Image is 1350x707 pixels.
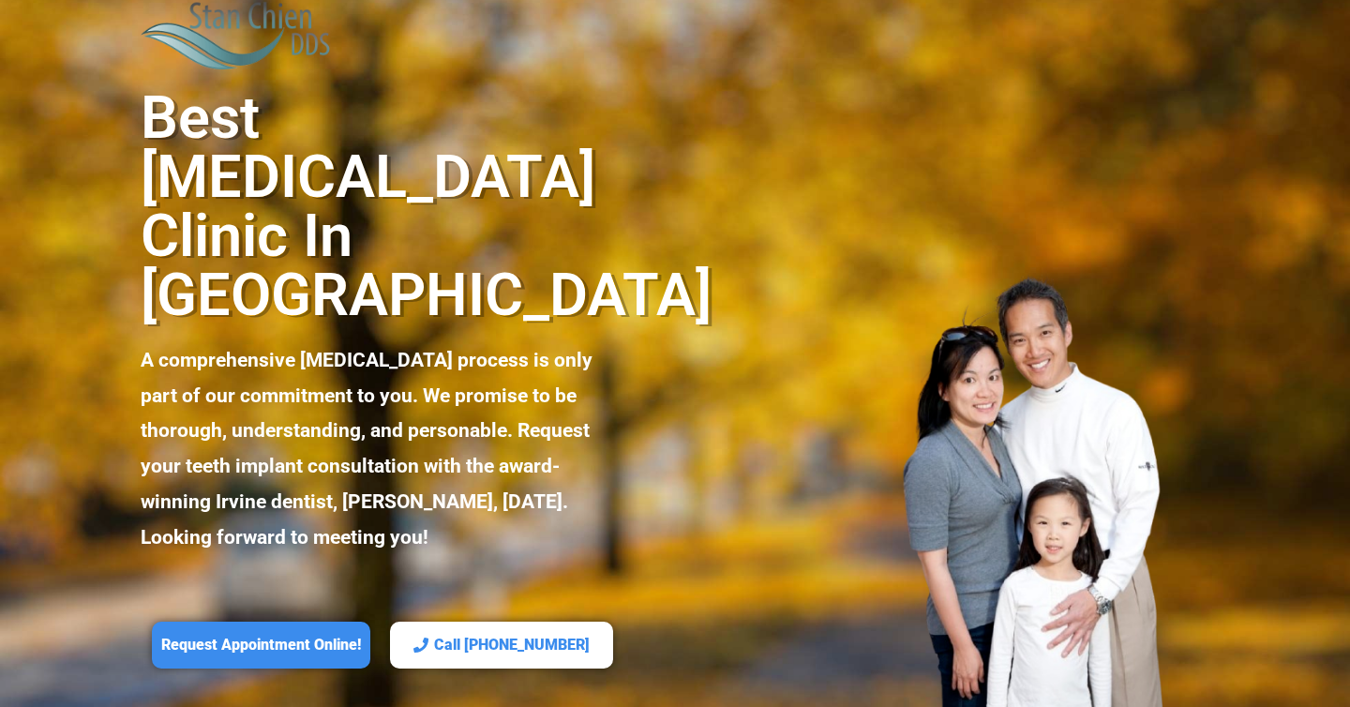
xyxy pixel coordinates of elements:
span: Request Appointment Online! [161,636,361,655]
h2: Best [MEDICAL_DATA] Clinic in [GEOGRAPHIC_DATA] [141,88,622,324]
span: Call [PHONE_NUMBER] [434,636,590,655]
a: Call [PHONE_NUMBER] [390,622,613,669]
p: A comprehensive [MEDICAL_DATA] process is only part of our commitment to you. We promise to be th... [141,343,622,556]
a: Request Appointment Online! [152,622,370,669]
